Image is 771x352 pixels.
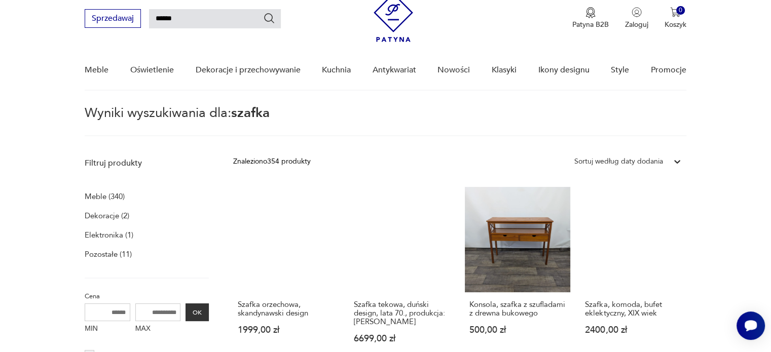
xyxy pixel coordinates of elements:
[632,7,642,17] img: Ikonka użytkownika
[85,158,209,169] p: Filtruj produkty
[625,20,648,29] p: Zaloguj
[676,6,685,15] div: 0
[322,51,351,90] a: Kuchnia
[538,51,589,90] a: Ikony designu
[437,51,470,90] a: Nowości
[665,7,686,29] button: 0Koszyk
[85,321,130,337] label: MIN
[469,326,566,334] p: 500,00 zł
[85,228,133,242] a: Elektronika (1)
[85,189,125,204] a: Meble (340)
[469,300,566,318] h3: Konsola, szafka z szufladami z drewna bukowego
[665,20,686,29] p: Koszyk
[585,300,681,318] h3: Szafka, komoda, bufet eklektyczny, XIX wiek
[625,7,648,29] button: Zaloguj
[85,247,132,261] a: Pozostałe (11)
[85,51,108,90] a: Meble
[238,326,334,334] p: 1999,00 zł
[611,51,629,90] a: Style
[233,156,311,167] div: Znaleziono 354 produkty
[354,300,450,326] h3: Szafka tekowa, duński design, lata 70., produkcja: [PERSON_NAME]
[130,51,174,90] a: Oświetlenie
[85,209,129,223] a: Dekoracje (2)
[231,104,270,122] span: szafka
[572,20,609,29] p: Patyna B2B
[574,156,663,167] div: Sortuj według daty dodania
[85,107,686,136] p: Wyniki wyszukiwania dla:
[195,51,300,90] a: Dekoracje i przechowywanie
[492,51,517,90] a: Klasyki
[85,9,141,28] button: Sprzedawaj
[585,7,596,18] img: Ikona medalu
[572,7,609,29] a: Ikona medaluPatyna B2B
[238,300,334,318] h3: Szafka orzechowa, skandynawski design
[670,7,680,17] img: Ikona koszyka
[373,51,416,90] a: Antykwariat
[186,303,209,321] button: OK
[572,7,609,29] button: Patyna B2B
[85,16,141,23] a: Sprzedawaj
[737,311,765,340] iframe: Smartsupp widget button
[85,291,209,302] p: Cena
[135,321,181,337] label: MAX
[585,326,681,334] p: 2400,00 zł
[263,12,275,24] button: Szukaj
[651,51,686,90] a: Promocje
[354,334,450,343] p: 6699,00 zł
